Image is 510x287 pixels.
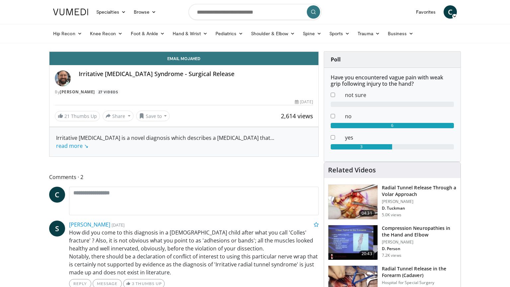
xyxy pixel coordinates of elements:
span: 04:31 [359,210,375,217]
a: C [49,187,65,203]
dd: yes [340,134,459,142]
p: D. Person [382,246,457,251]
a: 21 Thumbs Up [55,111,100,121]
p: Hospital for Special Surgery [382,280,457,285]
a: 04:31 Radial Tunnel Release Through a Volar Approach [PERSON_NAME] D. Tuckman 5.0K views [328,184,457,220]
span: Comments 2 [49,173,319,181]
a: [PERSON_NAME] [69,221,110,228]
h4: Related Videos [328,166,376,174]
img: Avatar [55,70,71,86]
a: Knee Recon [86,27,127,40]
span: 21 [64,113,70,119]
div: 3 [331,144,392,149]
div: By [55,89,313,95]
div: Irritative [MEDICAL_DATA] is a novel diagnosis which describes a [MEDICAL_DATA] that [56,134,312,150]
a: read more ↘ [56,142,88,149]
span: 2,614 views [281,112,313,120]
a: Pediatrics [212,27,247,40]
dd: no [340,112,459,120]
button: Share [103,111,133,121]
video-js: Video Player [49,51,318,52]
p: [PERSON_NAME] [382,239,457,245]
a: 27 Videos [96,89,120,95]
a: Sports [325,27,354,40]
h3: Radial Tunnel Release in the Forearm (Cadaver) [382,265,457,279]
button: Save to [136,111,170,121]
span: 20:43 [359,250,375,257]
h6: Have you encountered vague pain with weak grip following injury to the hand? [331,74,454,87]
h3: Radial Tunnel Release Through a Volar Approach [382,184,457,198]
a: Email Mojahed [49,52,318,65]
a: Hip Recon [49,27,86,40]
a: Favorites [412,5,440,19]
div: 6 [331,123,454,128]
a: Trauma [354,27,384,40]
p: 5.0K views [382,212,401,218]
a: Hand & Wrist [169,27,212,40]
a: Shoulder & Elbow [247,27,299,40]
a: Foot & Ankle [127,27,169,40]
a: Business [384,27,418,40]
a: [PERSON_NAME] [60,89,95,95]
div: [DATE] [295,99,313,105]
img: VuMedi Logo [53,9,88,15]
a: Browse [130,5,160,19]
p: How did you come to this diagnosis in a [DEMOGRAPHIC_DATA] child after what you call 'Colles' fra... [69,229,319,276]
a: C [444,5,457,19]
span: 3 [132,281,134,286]
p: 7.2K views [382,253,401,258]
img: 7897a17d-2611-4cda-8e2f-fba94fd5eca4.150x105_q85_crop-smart_upscale.jpg [328,185,378,219]
a: 20:43 Compression Neuropathies in the Hand and Elbow [PERSON_NAME] D. Person 7.2K views [328,225,457,260]
small: [DATE] [112,222,125,228]
a: S [49,221,65,237]
strong: Poll [331,56,341,63]
p: [PERSON_NAME] [382,199,457,204]
input: Search topics, interventions [189,4,321,20]
h4: Irritative [MEDICAL_DATA] Syndrome - Surgical Release [79,70,313,78]
a: Spine [299,27,325,40]
p: D. Tuckman [382,206,457,211]
h3: Compression Neuropathies in the Hand and Elbow [382,225,457,238]
dd: not sure [340,91,459,99]
img: b54436d8-8e88-4114-8e17-c60436be65a7.150x105_q85_crop-smart_upscale.jpg [328,225,378,260]
a: Specialties [92,5,130,19]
